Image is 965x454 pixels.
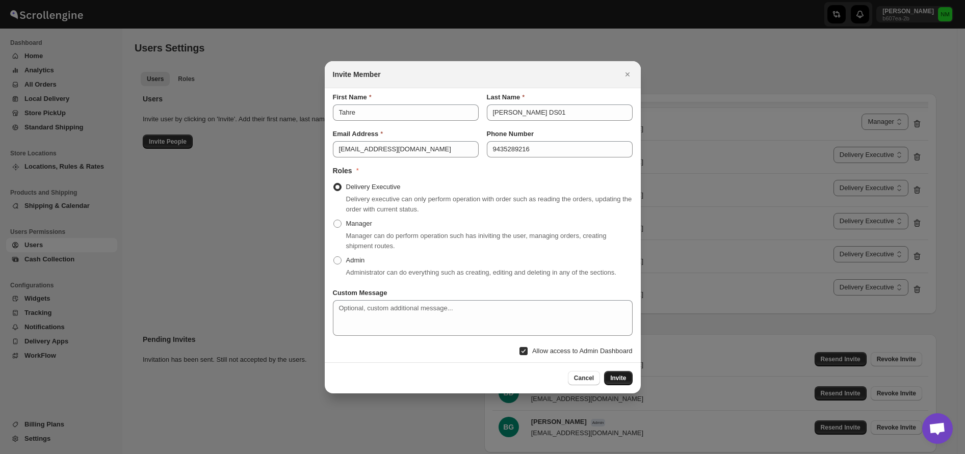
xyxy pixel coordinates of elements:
[604,371,632,385] button: Invite
[333,289,387,297] b: Custom Message
[333,166,352,176] h2: Roles
[333,70,381,78] b: Invite Member
[333,130,379,138] b: Email Address
[333,141,479,157] input: Please enter valid email
[346,220,372,227] span: Manager
[574,374,594,382] span: Cancel
[487,130,534,138] b: Phone Number
[333,93,367,101] b: First Name
[346,256,365,264] span: Admin
[346,183,401,191] span: Delivery Executive
[346,232,607,250] span: Manager can do perform operation such has iniviting the user, managing orders, creating shipment ...
[610,374,626,382] span: Invite
[620,67,635,82] button: Close
[568,371,600,385] button: Cancel
[922,413,953,444] div: Open chat
[346,269,616,276] span: Administrator can do everything such as creating, editing and deleting in any of the sections.
[532,347,633,355] span: Allow access to Admin Dashboard
[487,93,520,101] b: Last Name
[346,195,632,213] span: Delivery executive can only perform operation with order such as reading the orders, updating the...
